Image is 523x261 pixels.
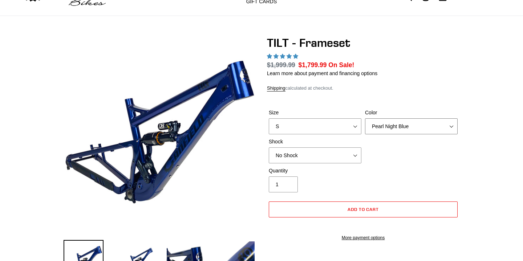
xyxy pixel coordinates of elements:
div: calculated at checkout. [267,85,459,92]
label: Shock [269,138,361,146]
a: Learn more about payment and financing options [267,70,377,76]
a: Shipping [267,85,285,91]
label: Size [269,109,361,117]
span: 5.00 stars [267,53,300,59]
s: $1,999.99 [267,61,295,69]
span: Add to cart [348,207,379,212]
button: Add to cart [269,201,458,217]
label: Quantity [269,167,361,175]
span: $1,799.99 [299,61,327,69]
a: More payment options [269,235,458,241]
span: On Sale! [328,60,354,70]
label: Color [365,109,458,117]
h1: TILT - Frameset [267,36,459,50]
